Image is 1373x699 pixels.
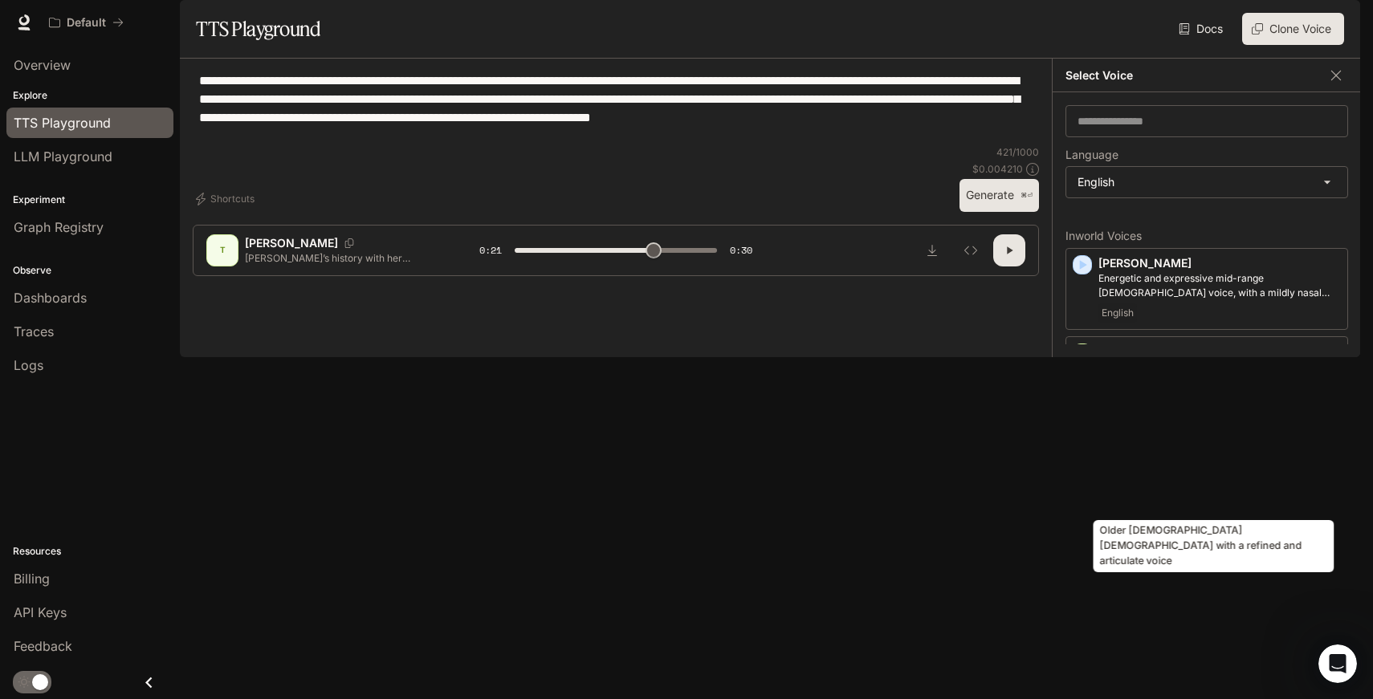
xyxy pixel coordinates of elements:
[42,6,131,39] button: All workspaces
[1021,191,1033,201] p: ⌘⏎
[479,242,502,258] span: 0:21
[1066,167,1347,197] div: English
[196,13,320,45] h1: TTS Playground
[338,238,361,248] button: Copy Voice ID
[1094,520,1334,572] div: Older [DEMOGRAPHIC_DATA] [DEMOGRAPHIC_DATA] with a refined and articulate voice
[916,234,948,266] button: Download audio
[193,186,261,212] button: Shortcuts
[1098,303,1137,323] span: English
[245,235,338,251] p: [PERSON_NAME]
[210,238,235,263] div: T
[1098,271,1341,300] p: Energetic and expressive mid-range male voice, with a mildly nasal quality
[1098,255,1341,271] p: [PERSON_NAME]
[1242,13,1344,45] button: Clone Voice
[996,145,1039,159] p: 421 / 1000
[67,16,106,30] p: Default
[972,162,1023,176] p: $ 0.004210
[1065,230,1348,242] p: Inworld Voices
[955,234,987,266] button: Inspect
[730,242,752,258] span: 0:30
[245,251,441,265] p: [PERSON_NAME]’s history with her meddling goes way back. When he was 17, he dated [PERSON_NAME]’s...
[1318,644,1357,683] iframe: Intercom live chat
[1175,13,1229,45] a: Docs
[959,179,1039,212] button: Generate⌘⏎
[1098,343,1341,360] p: [PERSON_NAME]
[1065,149,1118,161] p: Language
